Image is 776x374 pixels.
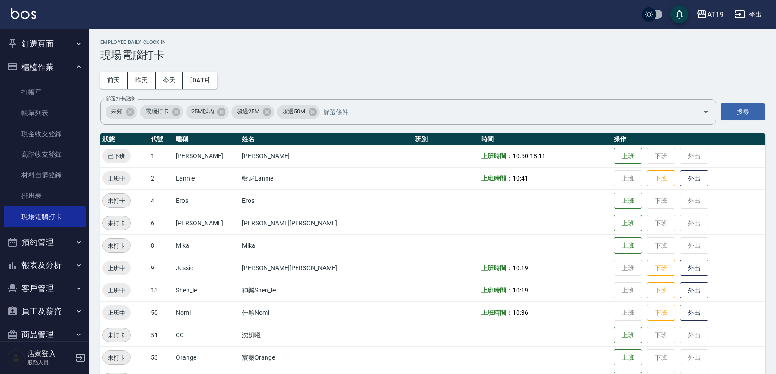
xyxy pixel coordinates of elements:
span: 10:50 [513,152,528,159]
td: 宸蓁Orange [240,346,413,369]
b: 上班時間： [481,152,513,159]
th: 狀態 [100,133,148,145]
td: Eros [174,189,240,212]
td: 4 [148,189,174,212]
button: 下班 [647,170,675,187]
button: 釘選頁面 [4,32,86,56]
span: 電腦打卡 [140,107,174,116]
span: 上班中 [102,286,131,295]
td: [PERSON_NAME] [174,212,240,234]
input: 篩選條件 [321,104,687,120]
button: save [670,5,688,23]
button: 上班 [614,237,642,254]
a: 打帳單 [4,82,86,103]
button: Open [699,105,713,119]
span: 超過25M [231,107,265,116]
b: 上班時間： [481,264,513,271]
button: 今天 [156,72,183,89]
img: Logo [11,8,36,19]
span: 未打卡 [103,219,130,228]
button: 下班 [647,260,675,276]
h3: 現場電腦打卡 [100,49,765,61]
th: 暱稱 [174,133,240,145]
button: 外出 [680,282,708,299]
td: 1 [148,145,174,167]
span: 25M以內 [186,107,220,116]
button: 前天 [100,72,128,89]
button: 上班 [614,349,642,366]
th: 時間 [479,133,611,145]
button: 外出 [680,305,708,321]
td: Orange [174,346,240,369]
span: 已下班 [102,151,131,161]
td: [PERSON_NAME][PERSON_NAME] [240,257,413,279]
td: 藍尼Lannie [240,167,413,189]
td: Jessie [174,257,240,279]
button: 上班 [614,193,642,209]
a: 高階收支登錄 [4,144,86,165]
a: 材料自購登錄 [4,165,86,185]
span: 10:36 [513,309,528,316]
span: 未打卡 [103,241,130,250]
img: Person [7,349,25,367]
td: 神樂Shen_le [240,279,413,301]
span: 10:41 [513,175,528,182]
button: 下班 [647,305,675,321]
button: 外出 [680,260,708,276]
td: [PERSON_NAME] [240,145,413,167]
td: 50 [148,301,174,324]
button: 預約管理 [4,231,86,254]
td: 2 [148,167,174,189]
td: Shen_le [174,279,240,301]
button: 外出 [680,170,708,187]
button: 客戶管理 [4,277,86,300]
td: CC [174,324,240,346]
b: 上班時間： [481,175,513,182]
button: 櫃檯作業 [4,56,86,79]
div: 超過50M [277,105,320,119]
td: Mika [174,234,240,257]
button: 報表及分析 [4,254,86,277]
h5: 店家登入 [27,349,73,358]
span: 超過50M [277,107,310,116]
button: [DATE] [183,72,217,89]
th: 姓名 [240,133,413,145]
span: 18:11 [530,152,546,159]
th: 操作 [611,133,765,145]
td: 6 [148,212,174,234]
a: 現場電腦打卡 [4,206,86,227]
a: 排班表 [4,185,86,206]
td: Nomi [174,301,240,324]
button: 上班 [614,327,642,344]
span: 10:19 [513,287,528,294]
td: Eros [240,189,413,212]
button: 上班 [614,148,642,164]
td: - [479,145,611,167]
div: 超過25M [231,105,274,119]
button: 搜尋 [721,103,765,120]
th: 代號 [148,133,174,145]
b: 上班時間： [481,309,513,316]
td: 沈妍曦 [240,324,413,346]
button: AT19 [693,5,727,24]
span: 未打卡 [103,353,130,362]
a: 現金收支登錄 [4,124,86,144]
p: 服務人員 [27,358,73,366]
div: 電腦打卡 [140,105,183,119]
div: AT19 [707,9,724,20]
span: 10:19 [513,264,528,271]
span: 上班中 [102,263,131,273]
td: 51 [148,324,174,346]
b: 上班時間： [481,287,513,294]
a: 帳單列表 [4,103,86,123]
button: 下班 [647,282,675,299]
button: 登出 [731,6,765,23]
span: 未打卡 [103,331,130,340]
span: 未打卡 [103,196,130,206]
td: 9 [148,257,174,279]
span: 未知 [106,107,128,116]
button: 員工及薪資 [4,300,86,323]
td: [PERSON_NAME] [174,145,240,167]
h2: Employee Daily Clock In [100,39,765,45]
div: 25M以內 [186,105,229,119]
